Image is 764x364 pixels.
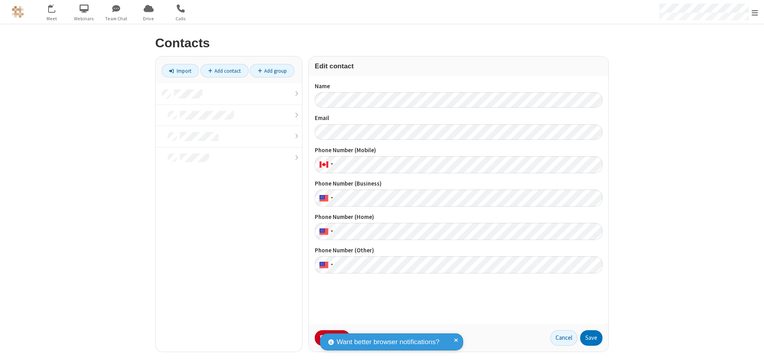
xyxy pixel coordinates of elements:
img: QA Selenium DO NOT DELETE OR CHANGE [12,6,24,18]
label: Name [315,82,602,91]
button: Save [580,330,602,346]
button: Cancel [550,330,577,346]
span: Meet [37,15,67,22]
a: Add group [250,64,294,77]
label: Phone Number (Home) [315,213,602,222]
div: 19 [53,4,60,10]
h2: Contacts [155,36,609,50]
span: Want better browser notifications? [337,337,439,347]
span: Drive [134,15,164,22]
button: Delete [315,330,350,346]
label: Phone Number (Other) [315,246,602,255]
div: United States: + 1 [315,223,335,240]
h3: Edit contact [315,62,602,70]
a: Add contact [201,64,249,77]
div: United States: + 1 [315,190,335,207]
label: Phone Number (Mobile) [315,146,602,155]
span: Webinars [69,15,99,22]
label: Email [315,114,602,123]
div: United States: + 1 [315,256,335,273]
a: Import [162,64,199,77]
label: Phone Number (Business) [315,179,602,188]
div: Canada: + 1 [315,156,335,173]
span: Calls [166,15,196,22]
span: Team Chat [101,15,131,22]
